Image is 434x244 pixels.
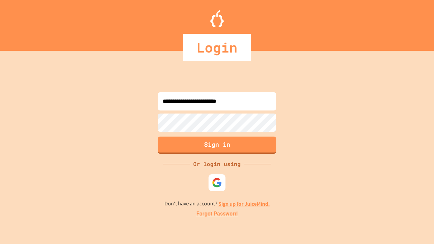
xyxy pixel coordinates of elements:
iframe: chat widget [406,217,427,237]
a: Forgot Password [196,210,238,218]
button: Sign in [158,137,276,154]
div: Login [183,34,251,61]
img: Logo.svg [210,10,224,27]
img: google-icon.svg [212,178,222,188]
iframe: chat widget [378,187,427,216]
a: Sign up for JuiceMind. [218,200,270,207]
p: Don't have an account? [164,200,270,208]
div: Or login using [190,160,244,168]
